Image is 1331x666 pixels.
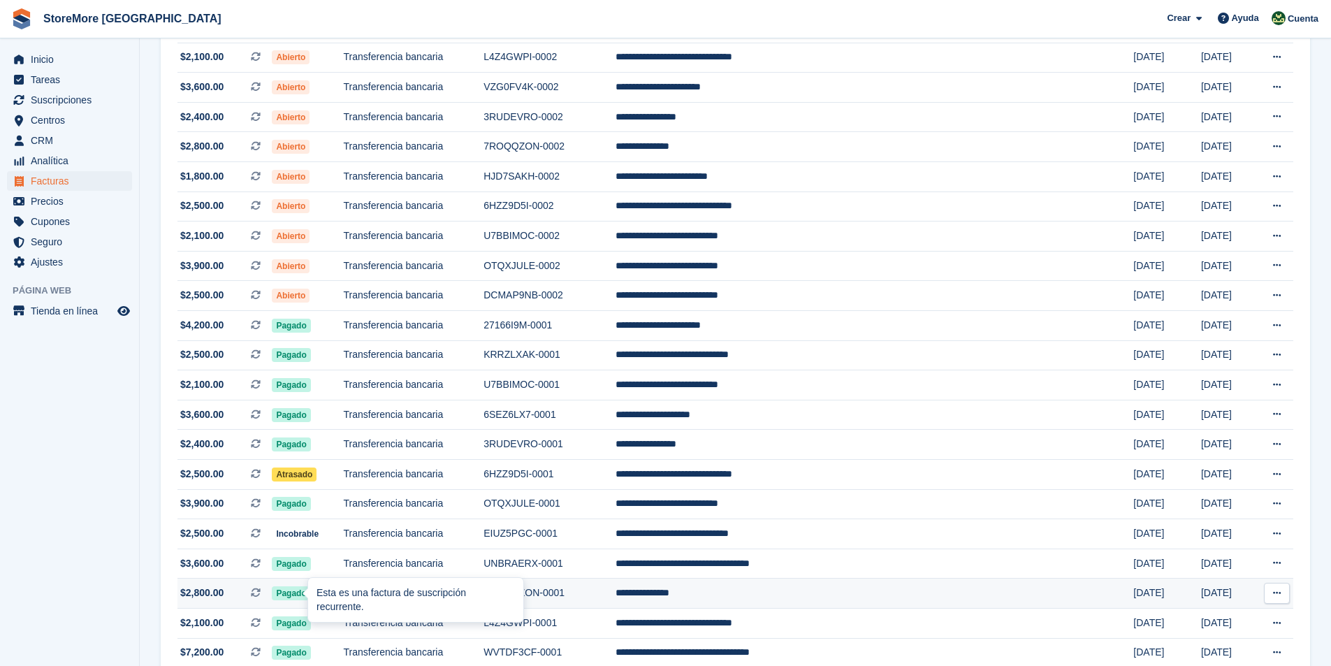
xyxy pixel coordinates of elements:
[7,232,132,252] a: menu
[1133,340,1201,370] td: [DATE]
[272,527,323,541] span: Incobrable
[344,519,484,549] td: Transferencia bancaria
[7,110,132,130] a: menu
[272,408,310,422] span: Pagado
[344,340,484,370] td: Transferencia bancaria
[180,50,224,64] span: $2,100.00
[180,437,224,451] span: $2,400.00
[272,50,310,64] span: Abierto
[1201,549,1252,579] td: [DATE]
[1201,608,1252,638] td: [DATE]
[1201,222,1252,252] td: [DATE]
[1201,579,1252,609] td: [DATE]
[344,310,484,340] td: Transferencia bancaria
[344,549,484,579] td: Transferencia bancaria
[344,459,484,489] td: Transferencia bancaria
[180,347,224,362] span: $2,500.00
[31,151,115,171] span: Analítica
[1288,12,1318,26] span: Cuenta
[344,251,484,281] td: Transferencia bancaria
[7,252,132,272] a: menu
[344,281,484,311] td: Transferencia bancaria
[1201,310,1252,340] td: [DATE]
[272,80,310,94] span: Abierto
[7,191,132,211] a: menu
[483,222,615,252] td: U7BBIMOC-0002
[272,170,310,184] span: Abierto
[115,303,132,319] a: Vista previa de la tienda
[1133,400,1201,430] td: [DATE]
[31,131,115,150] span: CRM
[180,229,224,243] span: $2,100.00
[180,288,224,303] span: $2,500.00
[180,169,224,184] span: $1,800.00
[1201,340,1252,370] td: [DATE]
[344,43,484,73] td: Transferencia bancaria
[180,556,224,571] span: $3,600.00
[1201,370,1252,400] td: [DATE]
[11,8,32,29] img: stora-icon-8386f47178a22dfd0bd8f6a31ec36ba5ce8667c1dd55bd0f319d3a0aa187defe.svg
[180,80,224,94] span: $3,600.00
[31,212,115,231] span: Cupones
[1201,162,1252,192] td: [DATE]
[344,191,484,222] td: Transferencia bancaria
[272,289,310,303] span: Abierto
[7,131,132,150] a: menu
[180,496,224,511] span: $3,900.00
[180,645,224,660] span: $7,200.00
[344,400,484,430] td: Transferencia bancaria
[344,430,484,460] td: Transferencia bancaria
[483,102,615,132] td: 3RUDEVRO-0002
[1201,519,1252,549] td: [DATE]
[344,608,484,638] td: Transferencia bancaria
[1201,73,1252,103] td: [DATE]
[483,162,615,192] td: HJD7SAKH-0002
[7,151,132,171] a: menu
[31,232,115,252] span: Seguro
[1201,191,1252,222] td: [DATE]
[1133,579,1201,609] td: [DATE]
[272,199,310,213] span: Abierto
[272,378,310,392] span: Pagado
[1133,132,1201,162] td: [DATE]
[272,586,310,600] span: Pagado
[272,437,310,451] span: Pagado
[272,319,310,333] span: Pagado
[7,90,132,110] a: menu
[344,370,484,400] td: Transferencia bancaria
[1133,519,1201,549] td: [DATE]
[1133,73,1201,103] td: [DATE]
[31,70,115,89] span: Tareas
[1133,102,1201,132] td: [DATE]
[308,578,523,622] div: Esta es una factura de suscripción recurrente.
[1201,459,1252,489] td: [DATE]
[1272,11,1286,25] img: Claudia Cortes
[272,468,317,482] span: Atrasado
[272,646,310,660] span: Pagado
[483,43,615,73] td: L4Z4GWPI-0002
[483,579,615,609] td: 7ROQQZON-0001
[344,132,484,162] td: Transferencia bancaria
[31,50,115,69] span: Inicio
[31,191,115,211] span: Precios
[483,400,615,430] td: 6SEZ6LX7-0001
[31,252,115,272] span: Ajustes
[1201,102,1252,132] td: [DATE]
[483,340,615,370] td: KRRZLXAK-0001
[180,318,224,333] span: $4,200.00
[272,259,310,273] span: Abierto
[180,586,224,600] span: $2,800.00
[31,171,115,191] span: Facturas
[13,284,139,298] span: Página web
[180,407,224,422] span: $3,600.00
[483,310,615,340] td: 27166I9M-0001
[272,557,310,571] span: Pagado
[483,370,615,400] td: U7BBIMOC-0001
[344,73,484,103] td: Transferencia bancaria
[1133,43,1201,73] td: [DATE]
[1201,281,1252,311] td: [DATE]
[1133,370,1201,400] td: [DATE]
[272,229,310,243] span: Abierto
[1201,400,1252,430] td: [DATE]
[180,110,224,124] span: $2,400.00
